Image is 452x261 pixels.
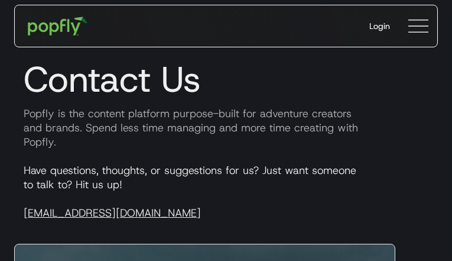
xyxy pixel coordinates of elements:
[14,163,438,220] p: Have questions, thoughts, or suggestions for us? Just want someone to talk to? Hit us up!
[19,8,96,44] a: home
[369,20,390,32] div: Login
[14,58,438,101] h1: Contact Us
[24,206,201,220] a: [EMAIL_ADDRESS][DOMAIN_NAME]
[360,11,399,41] a: Login
[14,107,438,149] p: Popfly is the content platform purpose-built for adventure creators and brands. Spend less time m...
